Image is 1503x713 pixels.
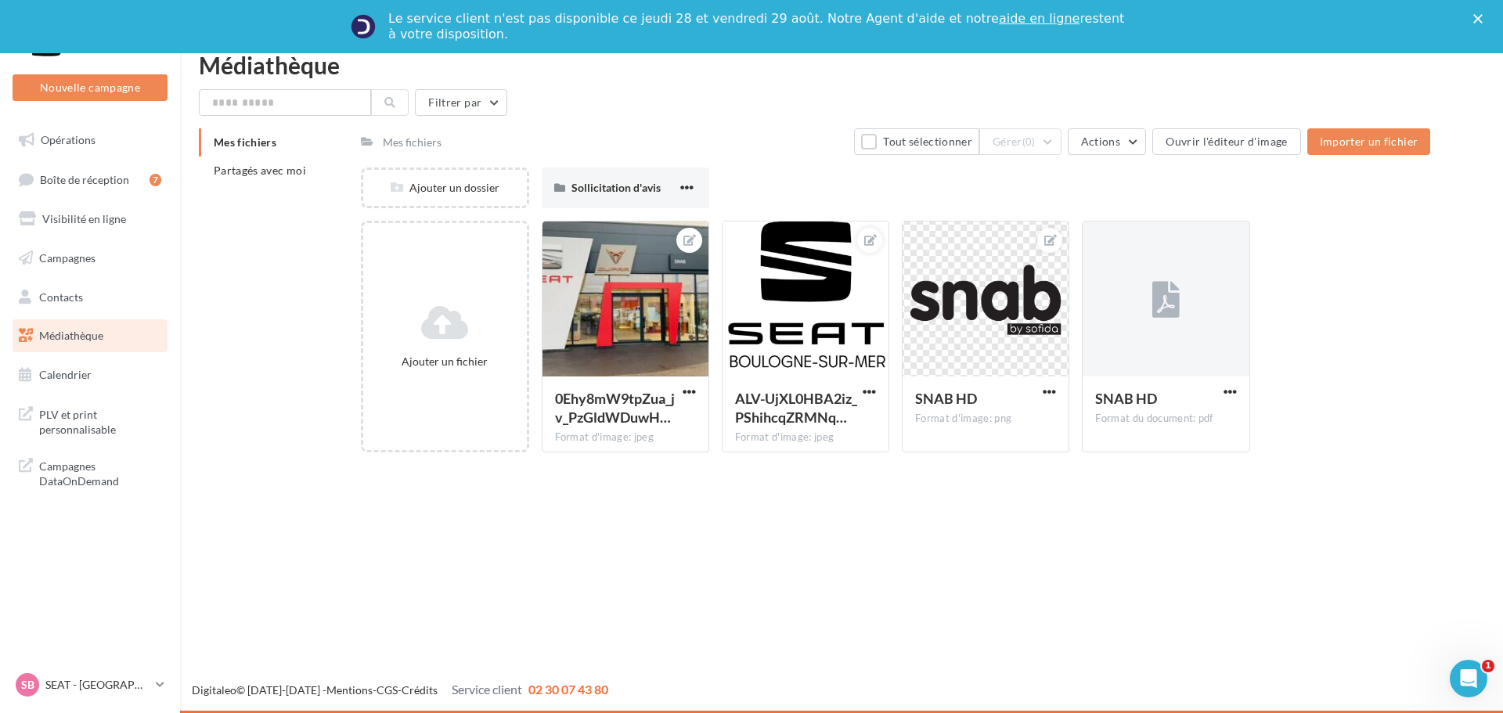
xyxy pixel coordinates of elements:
div: Format d'image: jpeg [735,430,876,445]
div: 7 [150,174,161,186]
span: Campagnes [39,251,96,265]
a: Contacts [9,281,171,314]
a: Opérations [9,124,171,157]
div: Format du document: pdf [1095,412,1236,426]
div: Le service client n'est pas disponible ce jeudi 28 et vendredi 29 août. Notre Agent d'aide et not... [388,11,1127,42]
span: Visibilité en ligne [42,212,126,225]
div: Mes fichiers [383,135,442,150]
a: Mentions [326,683,373,697]
a: Crédits [402,683,438,697]
button: Filtrer par [415,89,507,116]
p: SEAT - [GEOGRAPHIC_DATA] [45,677,150,693]
span: (0) [1022,135,1036,148]
span: SNAB HD [1095,390,1157,407]
a: Calendrier [9,358,171,391]
span: Campagnes DataOnDemand [39,456,161,489]
button: Gérer(0) [979,128,1061,155]
span: Actions [1081,135,1120,148]
span: Boîte de réception [40,172,129,185]
button: Ouvrir l'éditeur d'image [1152,128,1300,155]
iframe: Intercom live chat [1450,660,1487,697]
span: ALV-UjXL0HBA2iz_PShihcqZRMNqVrOvFOtlY6na8yjm0R91nw0lYiaS [735,390,857,426]
div: Ajouter un fichier [369,354,520,369]
span: Sollicitation d'avis [571,181,661,194]
a: CGS [377,683,398,697]
span: Mes fichiers [214,135,276,149]
div: Fermer [1473,14,1489,23]
span: Service client [452,682,522,697]
span: © [DATE]-[DATE] - - - [192,683,608,697]
span: Calendrier [39,368,92,381]
a: PLV et print personnalisable [9,398,171,444]
button: Actions [1068,128,1146,155]
img: Profile image for Service-Client [351,14,376,39]
button: Importer un fichier [1307,128,1431,155]
a: Campagnes [9,242,171,275]
a: Visibilité en ligne [9,203,171,236]
span: SNAB HD [915,390,977,407]
span: Partagés avec moi [214,164,306,177]
a: Campagnes DataOnDemand [9,449,171,495]
a: SB SEAT - [GEOGRAPHIC_DATA] [13,670,168,700]
div: Médiathèque [199,53,1484,77]
a: Digitaleo [192,683,236,697]
div: Ajouter un dossier [363,180,526,196]
span: Médiathèque [39,329,103,342]
span: Importer un fichier [1320,135,1418,148]
span: PLV et print personnalisable [39,404,161,438]
a: Médiathèque [9,319,171,352]
div: Format d'image: jpeg [555,430,696,445]
span: 02 30 07 43 80 [528,682,608,697]
a: Boîte de réception7 [9,163,171,196]
div: Format d'image: png [915,412,1056,426]
span: 1 [1482,660,1494,672]
span: SB [21,677,34,693]
a: aide en ligne [999,11,1079,26]
button: Tout sélectionner [854,128,979,155]
button: Nouvelle campagne [13,74,168,101]
span: 0Ehy8mW9tpZua_jv_PzGldWDuwHyDCtTX6LX2ye65Vo4XLNcVwShQMkiDy7-k7_ZkbyY__RtUI3VhcF5vw=s0 [555,390,675,426]
span: Contacts [39,290,83,303]
span: Opérations [41,133,96,146]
